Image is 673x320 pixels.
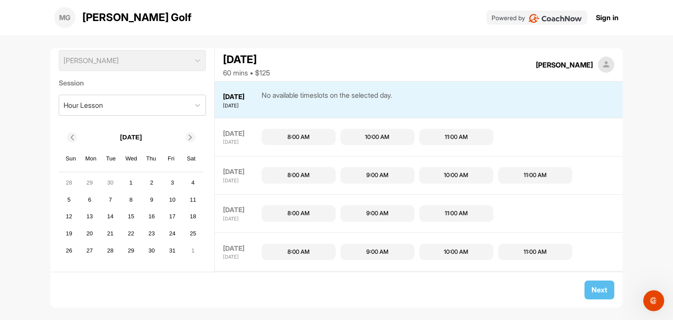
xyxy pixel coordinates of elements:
[145,210,158,223] div: Choose Thursday, October 16th, 2025
[124,176,138,189] div: Choose Wednesday, October 1st, 2025
[82,10,191,25] p: [PERSON_NAME] Golf
[492,13,525,22] p: Powered by
[445,209,468,218] div: 11:00 AM
[124,227,138,240] div: Choose Wednesday, October 22nd, 2025
[83,244,96,257] div: Choose Monday, October 27th, 2025
[524,171,547,180] div: 11:00 AM
[584,281,614,299] button: Next
[166,153,177,164] div: Fri
[643,290,664,311] iframe: Intercom live chat
[223,253,259,261] div: [DATE]
[262,90,392,110] div: No available timeslots on the selected day.
[65,153,77,164] div: Sun
[145,176,158,189] div: Choose Thursday, October 2nd, 2025
[444,171,468,180] div: 10:00 AM
[104,193,117,206] div: Choose Tuesday, October 7th, 2025
[104,227,117,240] div: Choose Tuesday, October 21st, 2025
[223,205,259,215] div: [DATE]
[186,227,199,240] div: Choose Saturday, October 25th, 2025
[223,129,259,139] div: [DATE]
[287,209,310,218] div: 8:00 AM
[85,153,97,164] div: Mon
[145,193,158,206] div: Choose Thursday, October 9th, 2025
[120,132,142,142] p: [DATE]
[166,210,179,223] div: Choose Friday, October 17th, 2025
[124,210,138,223] div: Choose Wednesday, October 15th, 2025
[536,60,593,70] div: [PERSON_NAME]
[124,193,138,206] div: Choose Wednesday, October 8th, 2025
[166,227,179,240] div: Choose Friday, October 24th, 2025
[223,139,259,146] div: [DATE]
[223,52,270,68] div: [DATE]
[445,133,468,142] div: 11:00 AM
[54,7,75,28] div: MG
[83,227,96,240] div: Choose Monday, October 20th, 2025
[83,176,96,189] div: Choose Monday, September 29th, 2025
[62,210,75,223] div: Choose Sunday, October 12th, 2025
[287,248,310,256] div: 8:00 AM
[145,153,157,164] div: Thu
[59,78,206,88] label: Session
[186,176,199,189] div: Choose Saturday, October 4th, 2025
[366,171,389,180] div: 9:00 AM
[223,244,259,254] div: [DATE]
[166,193,179,206] div: Choose Friday, October 10th, 2025
[366,248,389,256] div: 9:00 AM
[223,68,270,78] div: 60 mins • $125
[287,171,310,180] div: 8:00 AM
[61,175,201,258] div: month 2025-10
[83,193,96,206] div: Choose Monday, October 6th, 2025
[186,244,199,257] div: Choose Saturday, November 1st, 2025
[186,210,199,223] div: Choose Saturday, October 18th, 2025
[166,244,179,257] div: Choose Friday, October 31st, 2025
[223,215,259,223] div: [DATE]
[104,244,117,257] div: Choose Tuesday, October 28th, 2025
[166,176,179,189] div: Choose Friday, October 3rd, 2025
[62,176,75,189] div: Choose Sunday, September 28th, 2025
[145,227,158,240] div: Choose Thursday, October 23rd, 2025
[528,14,582,23] img: CoachNow
[598,57,615,73] img: square_default-ef6cabf814de5a2bf16c804365e32c732080f9872bdf737d349900a9daf73cf9.png
[444,248,468,256] div: 10:00 AM
[125,153,137,164] div: Wed
[223,102,259,110] div: [DATE]
[287,133,310,142] div: 8:00 AM
[365,133,390,142] div: 10:00 AM
[223,167,259,177] div: [DATE]
[223,177,259,185] div: [DATE]
[124,244,138,257] div: Choose Wednesday, October 29th, 2025
[105,153,117,164] div: Tue
[83,210,96,223] div: Choose Monday, October 13th, 2025
[223,92,259,102] div: [DATE]
[62,244,75,257] div: Choose Sunday, October 26th, 2025
[596,12,619,23] a: Sign in
[104,176,117,189] div: Choose Tuesday, September 30th, 2025
[366,209,389,218] div: 9:00 AM
[145,244,158,257] div: Choose Thursday, October 30th, 2025
[524,248,547,256] div: 11:00 AM
[64,100,103,110] div: Hour Lesson
[186,193,199,206] div: Choose Saturday, October 11th, 2025
[62,227,75,240] div: Choose Sunday, October 19th, 2025
[186,153,197,164] div: Sat
[104,210,117,223] div: Choose Tuesday, October 14th, 2025
[62,193,75,206] div: Choose Sunday, October 5th, 2025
